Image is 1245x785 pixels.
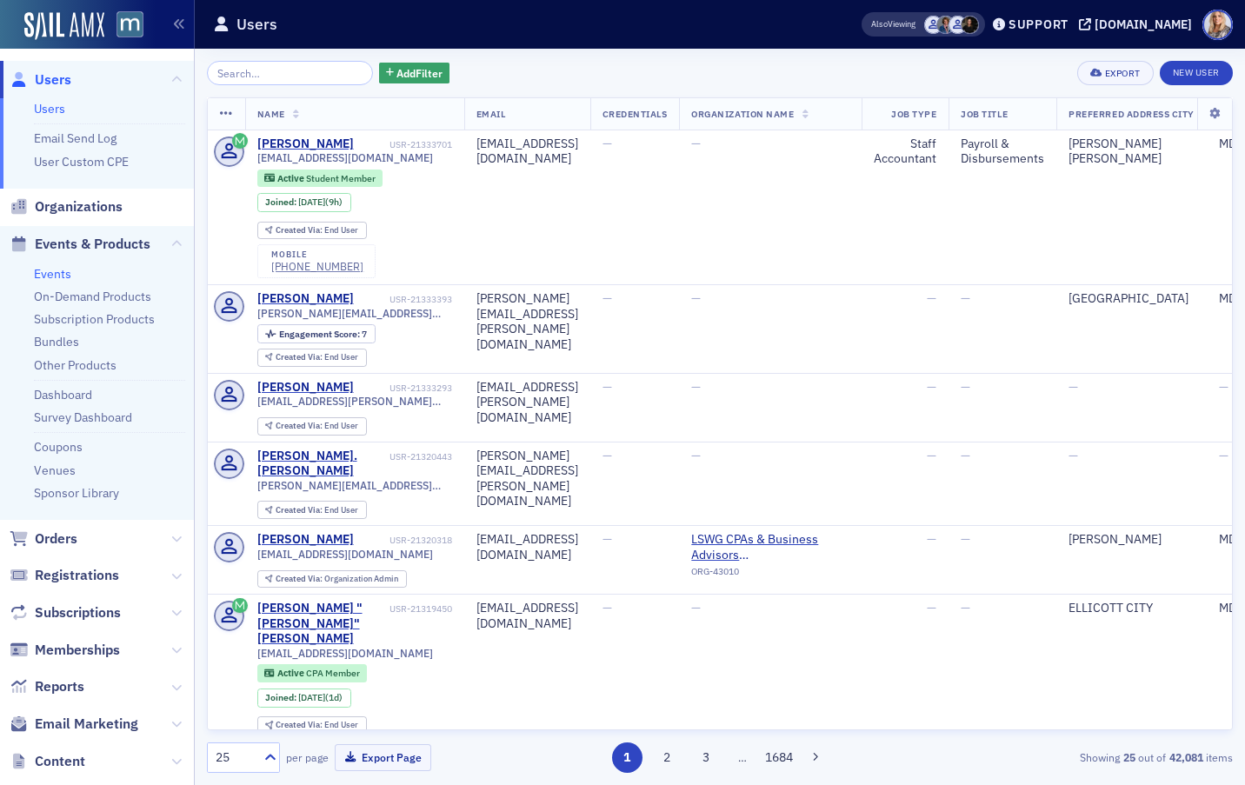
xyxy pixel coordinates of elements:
div: [PERSON_NAME] [1069,532,1195,548]
a: Memberships [10,641,120,660]
div: 25 [216,748,254,767]
div: [GEOGRAPHIC_DATA] [1069,291,1195,307]
h1: Users [236,14,277,35]
span: Orders [35,529,77,549]
a: On-Demand Products [34,289,151,304]
div: Staff Accountant [874,136,936,167]
a: [PERSON_NAME] [257,136,354,152]
a: Events [34,266,71,282]
a: Registrations [10,566,119,585]
span: — [603,448,612,463]
div: USR-21319450 [389,603,452,615]
div: Active: Active: CPA Member [257,664,368,682]
a: Content [10,752,85,771]
span: Add Filter [396,65,443,81]
span: — [1069,448,1078,463]
div: Showing out of items [903,749,1233,765]
span: Student Member [306,172,376,184]
span: Credentials [603,108,668,120]
button: AddFilter [379,63,450,84]
div: End User [276,506,358,516]
a: Other Products [34,357,117,373]
span: [EMAIL_ADDRESS][DOMAIN_NAME] [257,151,433,164]
div: Created Via: Organization Admin [257,570,407,589]
span: Created Via : [276,351,324,363]
span: [PERSON_NAME][EMAIL_ADDRESS][PERSON_NAME][DOMAIN_NAME] [257,479,452,492]
div: Engagement Score: 7 [257,324,376,343]
img: SailAMX [117,11,143,38]
button: 1684 [764,742,795,773]
span: Justin Chase [949,16,967,34]
div: Joined: 2025-09-24 00:00:00 [257,689,351,708]
span: — [961,379,970,395]
div: USR-21333701 [356,139,452,150]
div: Payroll & Disbursements [961,136,1044,167]
a: Events & Products [10,235,150,254]
div: Support [1009,17,1069,32]
span: Lauren McDonough [961,16,979,34]
span: — [603,600,612,615]
button: 2 [651,742,682,773]
div: [PERSON_NAME] "[PERSON_NAME]" [PERSON_NAME] [257,601,387,647]
div: USR-21320318 [356,535,452,546]
span: [EMAIL_ADDRESS][DOMAIN_NAME] [257,647,433,660]
span: [DATE] [298,196,325,208]
span: [EMAIL_ADDRESS][PERSON_NAME][DOMAIN_NAME] [257,395,452,408]
div: Export [1105,69,1141,78]
div: End User [276,353,358,363]
div: (1d) [298,692,343,703]
a: Subscription Products [34,311,155,327]
div: Also [871,18,888,30]
span: Active [277,667,306,679]
a: Sponsor Library [34,485,119,501]
span: — [603,136,612,151]
div: [DOMAIN_NAME] [1095,17,1192,32]
div: [EMAIL_ADDRESS][PERSON_NAME][DOMAIN_NAME] [476,380,578,426]
span: Reports [35,677,84,696]
span: CPA Member [306,667,360,679]
div: [PERSON_NAME][EMAIL_ADDRESS][PERSON_NAME][DOMAIN_NAME] [476,449,578,509]
span: Memberships [35,641,120,660]
span: — [691,379,701,395]
a: Bundles [34,334,79,349]
span: Engagement Score : [279,328,362,340]
div: USR-21320443 [389,451,452,462]
div: ELLICOTT CITY [1069,601,1195,616]
button: Export [1077,61,1153,85]
span: [EMAIL_ADDRESS][DOMAIN_NAME] [257,548,433,561]
span: Joined : [265,196,298,208]
span: — [927,290,936,306]
span: Name [257,108,285,120]
a: Users [34,101,65,116]
a: Email Marketing [10,715,138,734]
span: — [927,600,936,615]
a: [PHONE_NUMBER] [271,260,363,273]
button: Export Page [335,744,431,771]
span: — [927,448,936,463]
div: [PERSON_NAME] [PERSON_NAME] [1069,136,1195,167]
a: Orders [10,529,77,549]
span: Created Via : [276,224,324,236]
input: Search… [207,61,373,85]
div: End User [276,226,358,236]
span: Created Via : [276,719,324,730]
img: SailAMX [24,12,104,40]
button: 3 [691,742,722,773]
div: End User [276,422,358,431]
a: User Custom CPE [34,154,129,170]
a: Subscriptions [10,603,121,622]
div: 7 [279,329,367,339]
span: — [927,531,936,547]
span: Email Marketing [35,715,138,734]
span: Email [476,108,506,120]
span: Events & Products [35,235,150,254]
a: View Homepage [104,11,143,41]
div: Created Via: End User [257,417,367,436]
a: [PERSON_NAME] [257,380,354,396]
a: Organizations [10,197,123,216]
div: Joined: 2025-09-25 00:00:00 [257,193,351,212]
span: [PERSON_NAME][EMAIL_ADDRESS][PERSON_NAME][DOMAIN_NAME] [257,307,452,320]
span: — [1219,379,1228,395]
div: [EMAIL_ADDRESS][DOMAIN_NAME] [476,601,578,631]
span: Created Via : [276,504,324,516]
